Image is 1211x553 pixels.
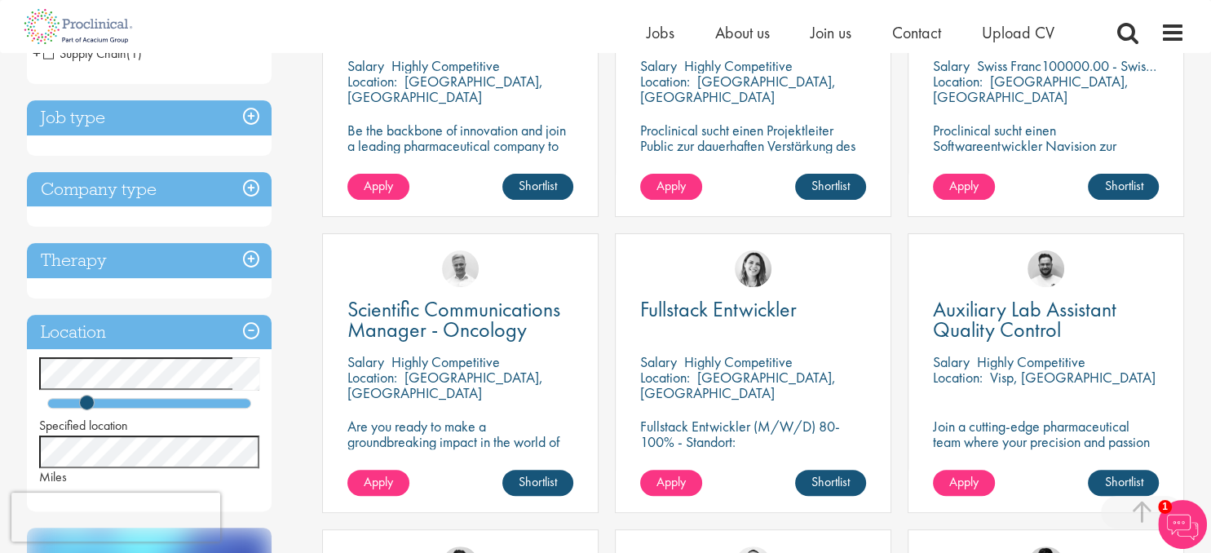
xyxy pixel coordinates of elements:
span: Salary [933,56,970,75]
a: Shortlist [1088,470,1159,496]
h3: Company type [27,172,272,207]
p: Highly Competitive [391,352,500,371]
span: Apply [656,473,686,490]
a: Apply [640,174,702,200]
p: Highly Competitive [684,56,793,75]
p: Proclinical sucht einen Projektleiter Public zur dauerhaften Verstärkung des Teams unseres Kunden... [640,122,866,184]
span: Apply [949,177,979,194]
a: Fullstack Entwickler [640,299,866,320]
a: Apply [933,470,995,496]
span: Location: [347,72,397,91]
a: Apply [347,174,409,200]
a: Shortlist [502,470,573,496]
h3: Therapy [27,243,272,278]
span: Salary [347,352,384,371]
span: Salary [640,352,677,371]
a: Join us [811,22,851,43]
p: Highly Competitive [391,56,500,75]
a: Upload CV [982,22,1054,43]
p: Proclinical sucht einen Softwareentwickler Navision zur dauerhaften Verstärkung des Teams unseres... [933,122,1159,200]
span: Salary [933,352,970,371]
a: Apply [347,470,409,496]
a: Shortlist [1088,174,1159,200]
a: Auxiliary Lab Assistant Quality Control [933,299,1159,340]
p: Join a cutting-edge pharmaceutical team where your precision and passion for quality will help sh... [933,418,1159,480]
p: Fullstack Entwickler (M/W/D) 80-100% - Standort: [GEOGRAPHIC_DATA], [GEOGRAPHIC_DATA] - Arbeitsze... [640,418,866,496]
span: Apply [949,473,979,490]
h3: Location [27,315,272,350]
span: Salary [347,56,384,75]
p: Highly Competitive [684,352,793,371]
span: 1 [1158,500,1172,514]
a: Scientific Communications Manager - Oncology [347,299,573,340]
span: Location: [640,368,690,387]
span: Specified location [39,417,128,434]
img: Emile De Beer [1028,250,1064,287]
span: Supply Chain [43,45,142,62]
img: Chatbot [1158,500,1207,549]
a: Apply [640,470,702,496]
p: [GEOGRAPHIC_DATA], [GEOGRAPHIC_DATA] [933,72,1129,106]
span: Location: [347,368,397,387]
span: Salary [640,56,677,75]
img: Joshua Bye [442,250,479,287]
a: Shortlist [795,174,866,200]
span: Apply [656,177,686,194]
p: [GEOGRAPHIC_DATA], [GEOGRAPHIC_DATA] [640,72,836,106]
a: Shortlist [795,470,866,496]
a: About us [715,22,770,43]
p: [GEOGRAPHIC_DATA], [GEOGRAPHIC_DATA] [640,368,836,402]
p: [GEOGRAPHIC_DATA], [GEOGRAPHIC_DATA] [347,72,543,106]
span: Scientific Communications Manager - Oncology [347,295,560,343]
p: Are you ready to make a groundbreaking impact in the world of biotechnology? Join a growing compa... [347,418,573,496]
span: Location: [933,72,983,91]
span: Apply [364,473,393,490]
a: Jobs [647,22,674,43]
p: Visp, [GEOGRAPHIC_DATA] [990,368,1156,387]
span: Miles [39,468,67,485]
iframe: reCAPTCHA [11,493,220,542]
span: Fullstack Entwickler [640,295,797,323]
h3: Job type [27,100,272,135]
span: Apply [364,177,393,194]
span: + [33,41,41,65]
span: (1) [126,45,142,62]
span: Supply Chain [43,45,126,62]
a: Contact [892,22,941,43]
p: [GEOGRAPHIC_DATA], [GEOGRAPHIC_DATA] [347,368,543,402]
span: Auxiliary Lab Assistant Quality Control [933,295,1116,343]
a: Shortlist [502,174,573,200]
p: Highly Competitive [977,352,1085,371]
p: Be the backbone of innovation and join a leading pharmaceutical company to help keep life-changin... [347,122,573,184]
img: Nur Ergiydiren [735,250,771,287]
span: Location: [640,72,690,91]
a: Apply [933,174,995,200]
span: Location: [933,368,983,387]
